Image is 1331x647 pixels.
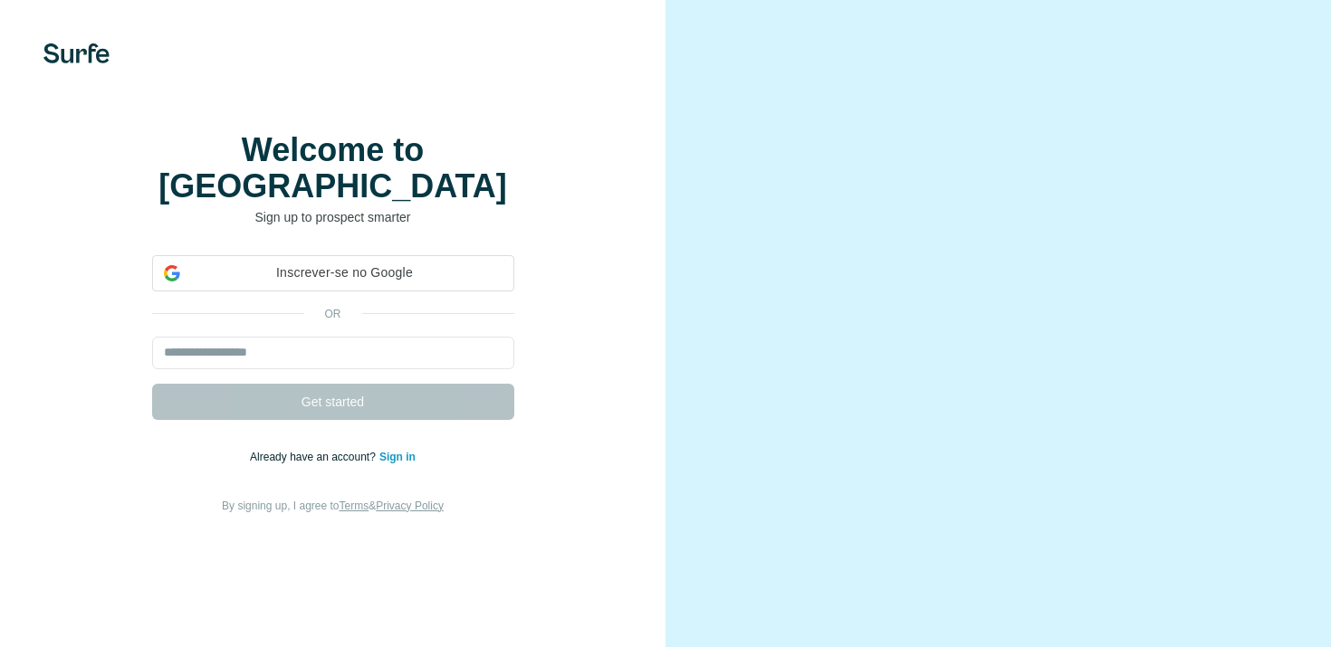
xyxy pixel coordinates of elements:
a: Privacy Policy [376,500,444,512]
span: Inscrever-se no Google [187,263,503,282]
div: Inscrever-se no Google [152,255,514,291]
img: Surfe's logo [43,43,110,63]
a: Terms [340,500,369,512]
span: Already have an account? [250,451,379,463]
span: By signing up, I agree to & [222,500,444,512]
p: Sign up to prospect smarter [152,208,514,226]
p: or [304,306,362,322]
h1: Welcome to [GEOGRAPHIC_DATA] [152,132,514,205]
a: Sign in [379,451,416,463]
